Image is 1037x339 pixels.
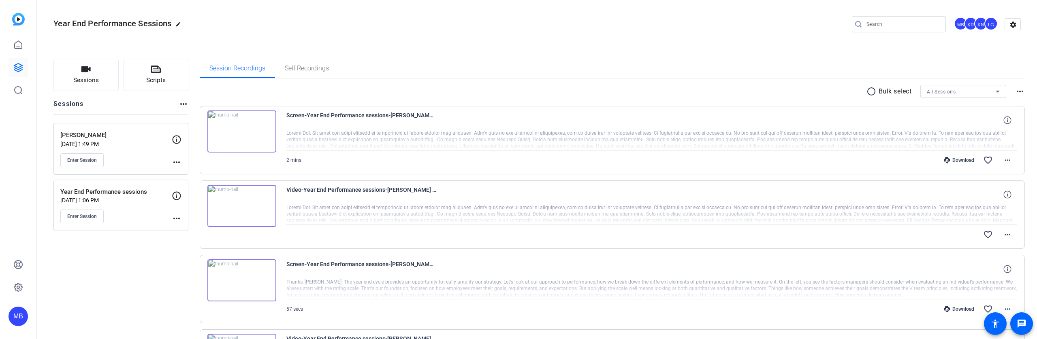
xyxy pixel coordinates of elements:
span: Video-Year End Performance sessions-[PERSON_NAME] Keeney1-2025-09-18-13-52-45-399-0 [286,185,436,204]
mat-icon: accessibility [990,319,1000,328]
span: Scripts [146,76,166,85]
span: Session Recordings [209,65,265,72]
p: Bulk select [879,87,912,96]
button: Enter Session [60,153,104,167]
div: MB [954,17,967,30]
mat-icon: favorite_border [983,304,993,314]
span: 2 mins [286,157,301,163]
mat-icon: more_horiz [1003,304,1012,314]
span: 57 secs [286,306,303,312]
span: Self Recordings [285,65,329,72]
div: Download [940,157,978,163]
span: Sessions [73,76,99,85]
mat-icon: message [1017,319,1026,328]
p: [DATE] 1:06 PM [60,197,172,203]
mat-icon: favorite_border [983,155,993,165]
div: Download [940,306,978,312]
h2: Sessions [53,99,84,114]
span: Enter Session [67,213,97,220]
button: Enter Session [60,210,104,223]
span: Screen-Year End Performance sessions-[PERSON_NAME] Keeney1-2025-09-18-13-52-45-399-0 [286,110,436,130]
p: [DATE] 1:49 PM [60,141,172,147]
div: MB [9,307,28,326]
mat-icon: settings [1005,19,1021,31]
span: Screen-Year End Performance sessions-[PERSON_NAME]-2025-09-18-13-37-28-235-0 [286,259,436,279]
div: KR [964,17,977,30]
div: LG [984,17,998,30]
p: [PERSON_NAME] [60,131,172,140]
div: KN [974,17,988,30]
img: thumb-nail [207,259,276,301]
img: blue-gradient.svg [12,13,25,25]
span: Year End Performance Sessions [53,19,171,28]
mat-icon: more_horiz [172,214,181,223]
mat-icon: more_horiz [1003,155,1012,165]
ngx-avatar: Kaveh Ryndak [964,17,978,31]
img: thumb-nail [207,185,276,227]
mat-icon: more_horiz [179,99,188,109]
button: Scripts [124,59,189,91]
mat-icon: edit [175,21,185,31]
span: All Sessions [927,89,956,95]
ngx-avatar: Michael Barbieri [954,17,968,31]
span: Enter Session [67,157,97,163]
input: Search [866,19,939,29]
p: Year End Performance sessions [60,187,172,197]
ngx-avatar: Kenny Nicodemus [974,17,988,31]
mat-icon: more_horiz [1015,87,1025,96]
mat-icon: more_horiz [172,157,181,167]
ngx-avatar: Lou Garinga [984,17,999,31]
img: thumb-nail [207,110,276,153]
mat-icon: favorite_border [983,230,993,239]
mat-icon: more_horiz [1003,230,1012,239]
mat-icon: radio_button_unchecked [866,87,879,96]
button: Sessions [53,59,119,91]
